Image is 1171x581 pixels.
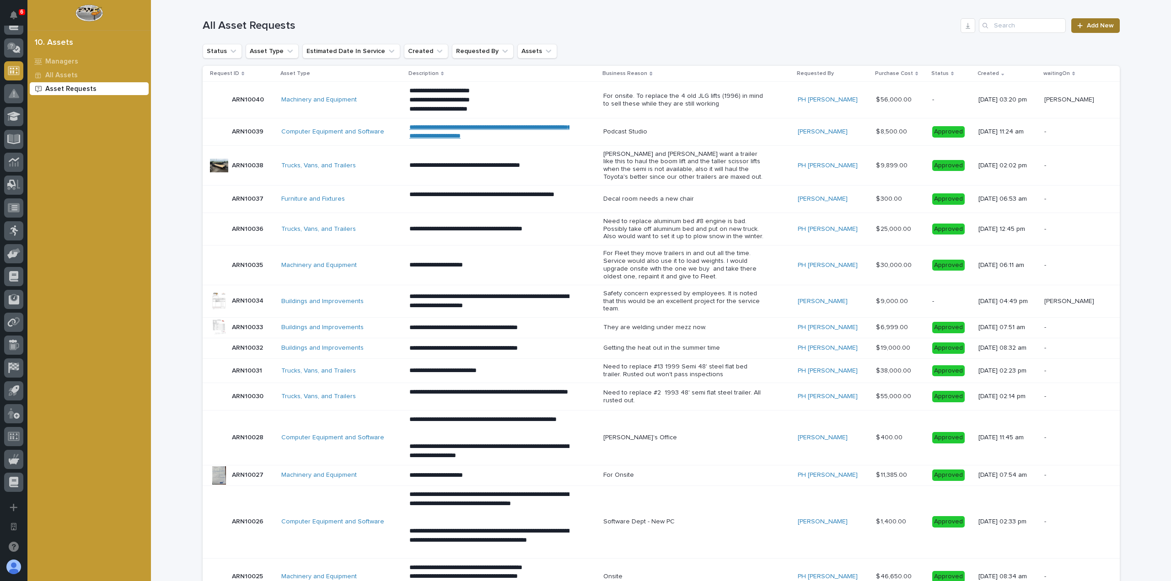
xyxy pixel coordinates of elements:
a: PH [PERSON_NAME] [798,162,858,170]
a: 🔗Onboarding Call [54,144,120,160]
p: - [1044,469,1048,479]
p: - [1044,342,1048,352]
p: Description [408,69,439,79]
p: - [932,298,971,305]
p: [DATE] 06:53 am [978,195,1037,203]
p: They are welding under mezz now. [603,324,763,331]
p: Podcast Studio [603,128,763,136]
a: PH [PERSON_NAME] [798,573,858,581]
span: Add New [1087,22,1114,29]
p: [PERSON_NAME] and [PERSON_NAME] want a trailer like this to haul the boom lift and the taller sci... [603,150,763,181]
p: - [1044,224,1048,233]
p: ARN10025 [232,571,265,581]
p: - [1044,365,1048,375]
div: Approved [932,516,965,528]
div: Approved [932,260,965,271]
p: $ 56,000.00 [876,94,913,104]
button: Asset Type [246,44,299,59]
button: Open workspace settings [4,517,23,536]
div: Approved [932,342,965,354]
p: ARN10036 [232,224,265,233]
p: ARN10034 [232,295,265,305]
p: Safety concern expressed by employees. It is noted that this would be an excellent project for th... [603,290,763,313]
p: Onsite [603,573,763,581]
p: $ 9,000.00 [876,296,910,305]
p: How can we help? [9,51,167,66]
a: Trucks, Vans, and Trailers [281,367,356,375]
p: Need to replace #13 1999 Semi 48' steel flat bed trailer. Rusted out won't pass inspections [603,363,763,378]
button: Notifications [4,5,23,25]
p: Managers [45,58,78,66]
p: 6 [20,9,23,15]
p: ARN10028 [232,432,265,442]
p: ARN10040 [232,94,266,104]
p: $ 6,999.00 [876,322,910,331]
p: ARN10033 [232,322,265,331]
a: PH [PERSON_NAME] [798,393,858,400]
div: We're offline, we will be back soon! [31,111,128,118]
a: Buildings and Improvements [281,324,364,331]
p: For onsite. To replace the 4 old JLG lifts (1996) in mind to sell these while they are still working [603,92,763,108]
p: - [1044,432,1048,442]
p: [PERSON_NAME]'s Office [603,434,763,442]
p: [PERSON_NAME] [1044,94,1096,104]
p: Asset Requests [45,85,97,93]
p: [DATE] 07:54 am [978,471,1037,479]
h1: All Asset Requests [203,19,957,32]
div: Approved [932,391,965,402]
p: [DATE] 06:11 am [978,261,1037,269]
button: Assets [517,44,557,59]
p: Business Reason [602,69,647,79]
button: Created [404,44,448,59]
a: Trucks, Vans, and Trailers [281,225,356,233]
a: Managers [27,54,151,68]
div: Approved [932,322,965,333]
p: $ 8,500.00 [876,126,909,136]
span: Onboarding Call [66,147,117,156]
a: All Assets [27,68,151,82]
p: [DATE] 11:45 am [978,434,1037,442]
p: ARN10031 [232,365,264,375]
p: ARN10037 [232,193,265,203]
p: [DATE] 12:45 pm [978,225,1037,233]
button: Start new chat [156,105,167,116]
p: $ 38,000.00 [876,365,913,375]
p: [DATE] 02:14 pm [978,393,1037,400]
a: Buildings and Improvements [281,344,364,352]
p: $ 1,400.00 [876,516,908,526]
p: Need to replace #2 1993 48' semi flat steel trailer. All rusted out. [603,389,763,405]
p: Status [931,69,949,79]
div: Approved [932,469,965,481]
p: $ 300.00 [876,193,904,203]
p: - [1044,516,1048,526]
p: ARN10039 [232,126,265,136]
a: Trucks, Vans, and Trailers [281,162,356,170]
a: Powered byPylon [64,169,111,176]
a: [PERSON_NAME] [798,128,848,136]
p: [DATE] 11:24 am [978,128,1037,136]
p: Requested By [797,69,834,79]
a: PH [PERSON_NAME] [798,225,858,233]
p: All Assets [45,71,78,80]
p: ARN10030 [232,391,265,400]
p: Request ID [210,69,239,79]
div: Approved [932,432,965,443]
div: Start new chat [31,102,150,111]
p: Welcome 👋 [9,37,167,51]
p: $ 25,000.00 [876,224,913,233]
div: Approved [932,365,965,377]
p: [DATE] 02:33 pm [978,518,1037,526]
p: Purchase Cost [875,69,913,79]
p: [DATE] 04:49 pm [978,298,1037,305]
div: Notifications6 [11,11,23,26]
p: - [1044,322,1048,331]
p: [DATE] 02:02 pm [978,162,1037,170]
button: Requested By [452,44,514,59]
p: ARN10027 [232,469,265,479]
a: [PERSON_NAME] [798,518,848,526]
img: 1736555164131-43832dd5-751b-4058-ba23-39d91318e5a0 [9,102,26,118]
p: ARN10035 [232,260,265,269]
a: Computer Equipment and Software [281,518,384,526]
button: Open support chat [4,537,23,556]
div: Search [979,18,1066,33]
